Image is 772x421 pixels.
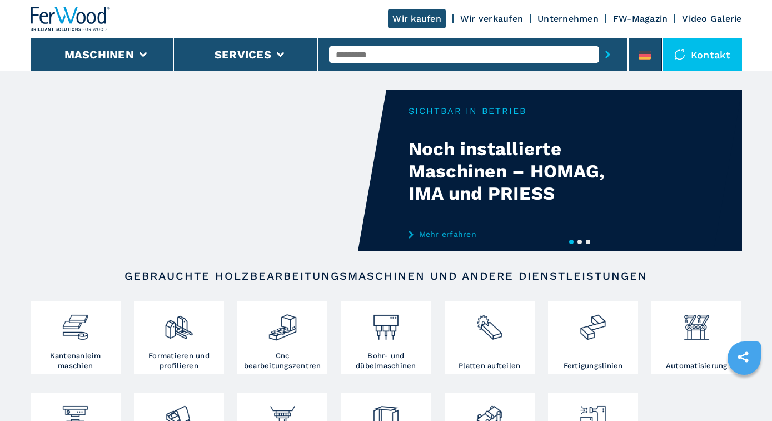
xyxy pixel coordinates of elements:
img: Kontakt [674,49,685,60]
img: squadratrici_2.png [164,304,193,342]
a: Video Galerie [682,13,741,24]
div: Kontakt [663,38,742,71]
button: 1 [569,240,574,244]
button: Services [215,48,271,61]
a: Automatisierung [651,301,741,374]
a: Fertigungslinien [548,301,638,374]
a: Kantenanleim maschien [31,301,121,374]
h3: Automatisierung [666,361,728,371]
img: Ferwood [31,7,111,31]
h3: Formatieren und profilieren [137,351,221,371]
h3: Fertigungslinien [564,361,623,371]
button: Maschinen [64,48,134,61]
a: Bohr- und dübelmaschinen [341,301,431,374]
h3: Bohr- und dübelmaschinen [343,351,428,371]
img: foratrici_inseritrici_2.png [371,304,401,342]
a: Formatieren und profilieren [134,301,224,374]
a: Mehr erfahren [409,230,626,239]
button: 3 [586,240,590,244]
img: centro_di_lavoro_cnc_2.png [268,304,297,342]
a: Unternehmen [537,13,599,24]
button: 2 [577,240,582,244]
h2: Gebrauchte Holzbearbeitungsmaschinen und andere Dienstleistungen [66,269,706,283]
a: Platten aufteilen [445,301,535,374]
h3: Platten aufteilen [459,361,520,371]
a: sharethis [729,343,757,371]
img: linee_di_produzione_2.png [578,304,607,342]
a: Wir kaufen [388,9,446,28]
video: Your browser does not support the video tag. [31,90,386,251]
a: Cnc bearbeitungszentren [237,301,327,374]
h3: Cnc bearbeitungszentren [240,351,325,371]
img: automazione.png [682,304,711,342]
button: submit-button [599,42,616,67]
h3: Kantenanleim maschien [33,351,118,371]
a: Wir verkaufen [460,13,523,24]
img: sezionatrici_2.png [475,304,504,342]
a: FW-Magazin [613,13,668,24]
img: bordatrici_1.png [61,304,90,342]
